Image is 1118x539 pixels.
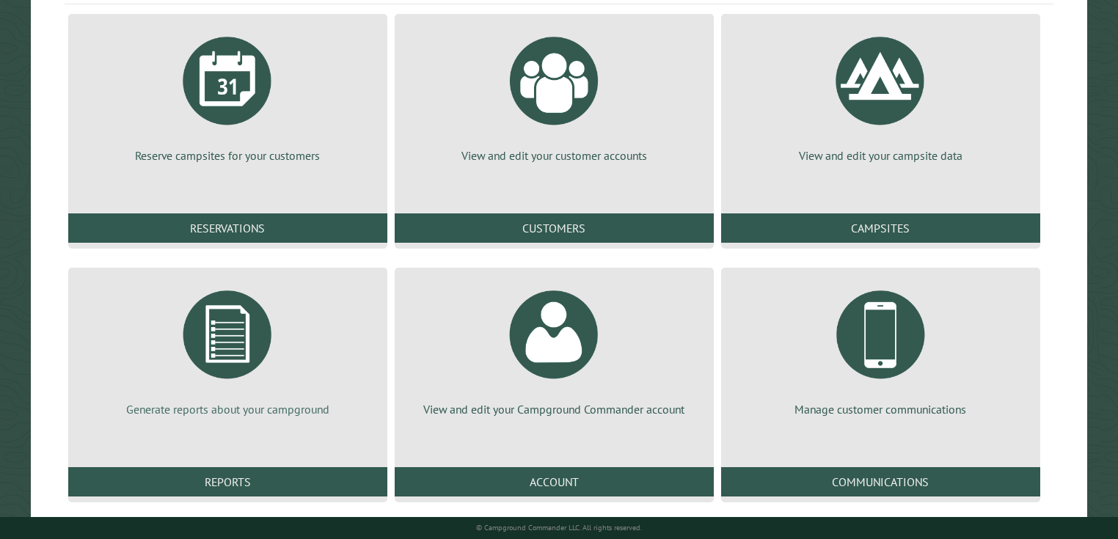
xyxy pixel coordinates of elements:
[721,467,1040,496] a: Communications
[68,213,387,243] a: Reservations
[412,401,696,417] p: View and edit your Campground Commander account
[86,147,370,164] p: Reserve campsites for your customers
[395,467,714,496] a: Account
[739,147,1023,164] p: View and edit your campsite data
[739,26,1023,164] a: View and edit your campsite data
[739,401,1023,417] p: Manage customer communications
[739,279,1023,417] a: Manage customer communications
[412,147,696,164] p: View and edit your customer accounts
[412,26,696,164] a: View and edit your customer accounts
[721,213,1040,243] a: Campsites
[86,26,370,164] a: Reserve campsites for your customers
[86,401,370,417] p: Generate reports about your campground
[68,467,387,496] a: Reports
[86,279,370,417] a: Generate reports about your campground
[395,213,714,243] a: Customers
[476,523,642,532] small: © Campground Commander LLC. All rights reserved.
[412,279,696,417] a: View and edit your Campground Commander account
